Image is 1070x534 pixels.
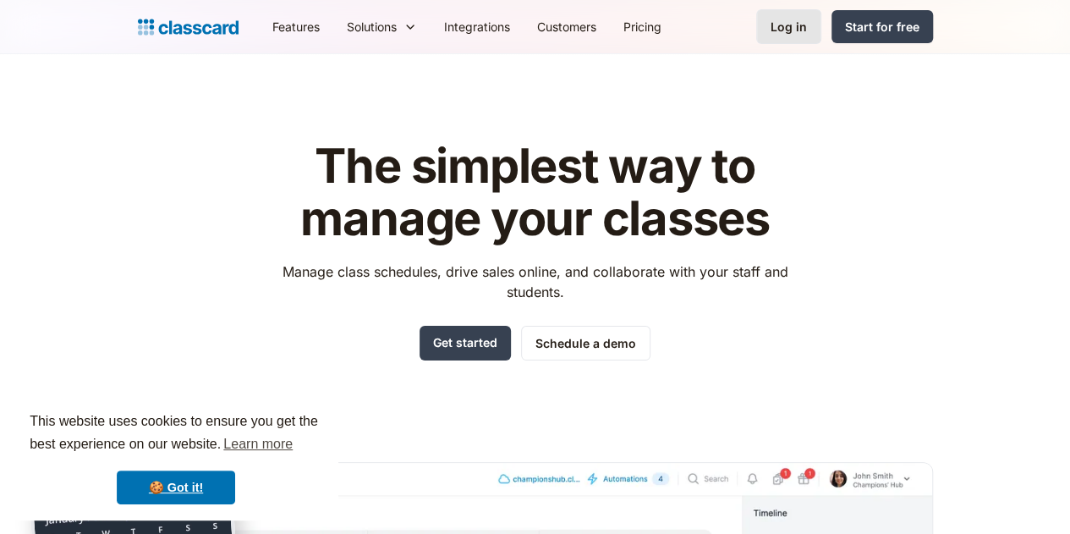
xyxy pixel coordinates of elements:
[333,8,431,46] div: Solutions
[831,10,933,43] a: Start for free
[521,326,650,361] a: Schedule a demo
[117,471,235,504] a: dismiss cookie message
[524,8,610,46] a: Customers
[138,15,239,39] a: home
[771,18,807,36] div: Log in
[14,395,338,520] div: cookieconsent
[266,261,804,302] p: Manage class schedules, drive sales online, and collaborate with your staff and students.
[266,140,804,245] h1: The simplest way to manage your classes
[610,8,675,46] a: Pricing
[30,411,322,457] span: This website uses cookies to ensure you get the best experience on our website.
[845,18,919,36] div: Start for free
[221,432,295,457] a: learn more about cookies
[756,9,821,44] a: Log in
[347,18,397,36] div: Solutions
[431,8,524,46] a: Integrations
[259,8,333,46] a: Features
[420,326,511,361] a: Get started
